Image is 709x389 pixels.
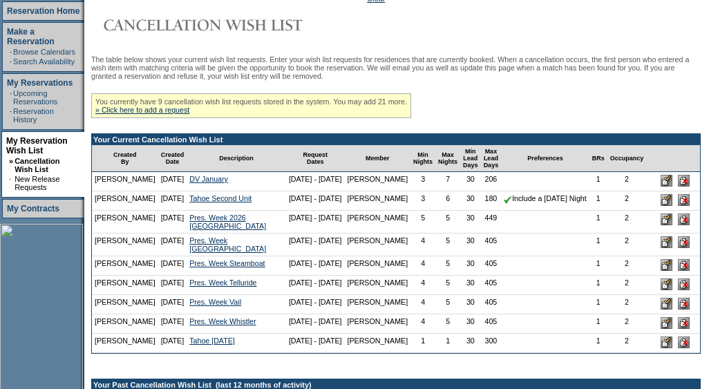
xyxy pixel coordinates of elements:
td: [PERSON_NAME] [344,256,410,276]
td: 405 [481,256,502,276]
td: · [10,107,12,124]
td: 30 [460,234,481,256]
a: Upcoming Reservations [13,89,57,106]
td: 5 [435,211,460,234]
input: Edit this Request [661,336,672,348]
nobr: [DATE] - [DATE] [289,214,342,222]
input: Delete this Request [678,236,690,248]
td: 1 [589,276,607,295]
input: Delete this Request [678,298,690,310]
td: [DATE] [158,191,187,211]
td: Max Nights [435,145,460,172]
input: Edit this Request [661,175,672,187]
nobr: [DATE] - [DATE] [289,194,342,202]
td: · [9,175,13,191]
nobr: [DATE] - [DATE] [289,236,342,245]
td: 405 [481,276,502,295]
a: Pres. Week Steamboat [189,259,265,267]
td: [PERSON_NAME] [92,256,158,276]
td: BRs [589,145,607,172]
td: [DATE] [158,211,187,234]
td: 5 [410,211,435,234]
td: 30 [460,256,481,276]
td: 5 [435,256,460,276]
input: Edit this Request [661,259,672,271]
td: 5 [435,234,460,256]
td: 206 [481,172,502,191]
td: 405 [481,314,502,334]
input: Delete this Request [678,175,690,187]
td: [DATE] [158,256,187,276]
a: Tahoe [DATE] [189,336,235,345]
a: Pres. Week 2026 [GEOGRAPHIC_DATA] [189,214,266,230]
input: Edit this Request [661,317,672,329]
td: [DATE] [158,295,187,314]
td: 1 [410,334,435,353]
td: 1 [589,256,607,276]
td: [PERSON_NAME] [344,172,410,191]
nobr: [DATE] - [DATE] [289,278,342,287]
td: 30 [460,334,481,353]
a: Pres. Week Vail [189,298,241,306]
nobr: Include a [DATE] Night [504,194,587,202]
td: Created Date [158,145,187,172]
td: 1 [589,234,607,256]
input: Delete this Request [678,194,690,206]
td: [PERSON_NAME] [344,191,410,211]
td: 1 [589,191,607,211]
input: Edit this Request [661,194,672,206]
a: My Reservations [7,78,73,88]
input: Delete this Request [678,259,690,271]
td: 4 [410,295,435,314]
td: Your Current Cancellation Wish List [92,134,700,145]
td: Created By [92,145,158,172]
a: Search Availability [13,57,75,66]
a: Pres. Week Whistler [189,317,256,325]
a: Browse Calendars [13,48,75,56]
td: [PERSON_NAME] [344,334,410,353]
td: 2 [607,276,647,295]
td: 4 [410,276,435,295]
td: 4 [410,234,435,256]
td: [DATE] [158,276,187,295]
td: 2 [607,334,647,353]
td: 6 [435,191,460,211]
td: 1 [589,334,607,353]
td: [PERSON_NAME] [92,234,158,256]
td: 30 [460,172,481,191]
img: Cancellation Wish List [91,11,368,39]
td: [PERSON_NAME] [344,211,410,234]
td: · [10,89,12,106]
td: Max Lead Days [481,145,502,172]
td: · [10,57,12,66]
input: Edit this Request [661,278,672,290]
nobr: [DATE] - [DATE] [289,336,342,345]
td: [PERSON_NAME] [92,276,158,295]
td: [PERSON_NAME] [92,191,158,211]
a: Cancellation Wish List [15,157,59,173]
td: 3 [410,191,435,211]
a: Make a Reservation [7,27,55,46]
td: 1 [589,211,607,234]
td: 2 [607,234,647,256]
td: 1 [589,172,607,191]
div: You currently have 9 cancellation wish list requests stored in the system. You may add 21 more. [91,93,411,118]
a: Tahoe Second Unit [189,194,252,202]
td: Member [344,145,410,172]
td: [DATE] [158,234,187,256]
a: New Release Requests [15,175,59,191]
td: 5 [435,314,460,334]
td: 405 [481,295,502,314]
td: [PERSON_NAME] [92,211,158,234]
td: 2 [607,211,647,234]
td: [PERSON_NAME] [92,334,158,353]
nobr: [DATE] - [DATE] [289,317,342,325]
input: Edit this Request [661,236,672,248]
td: [DATE] [158,172,187,191]
td: 180 [481,191,502,211]
input: Delete this Request [678,214,690,225]
td: 4 [410,256,435,276]
td: 2 [607,256,647,276]
td: [DATE] [158,334,187,353]
a: DV January [189,175,228,183]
